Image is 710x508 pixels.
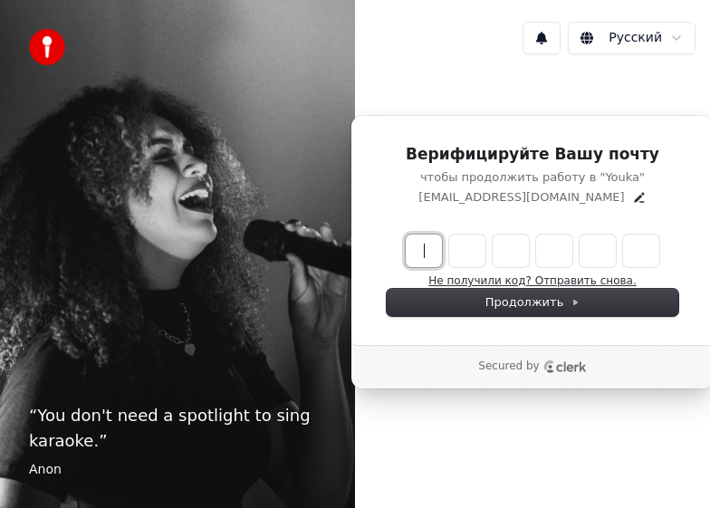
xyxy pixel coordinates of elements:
[543,360,587,373] a: Clerk logo
[29,29,65,65] img: youka
[406,235,696,267] input: Enter verification code
[418,189,624,206] p: [EMAIL_ADDRESS][DOMAIN_NAME]
[632,190,647,205] button: Edit
[29,403,326,454] p: “ You don't need a spotlight to sing karaoke. ”
[387,169,678,186] p: чтобы продолжить работу в "Youka"
[428,274,636,289] button: Не получили код? Отправить снова.
[387,289,678,316] button: Продолжить
[29,461,326,479] footer: Anon
[485,294,580,311] span: Продолжить
[387,144,678,166] h1: Верифицируйте Вашу почту
[478,359,539,374] p: Secured by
